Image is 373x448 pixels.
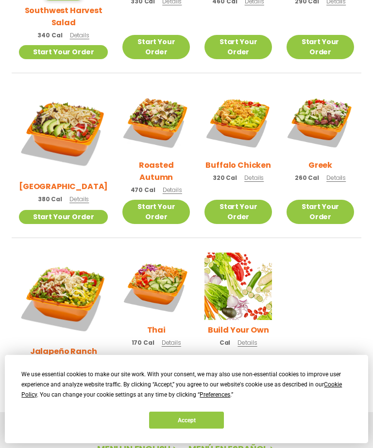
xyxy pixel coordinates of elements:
[213,174,237,182] span: 320 Cal
[308,159,332,171] h2: Greek
[132,338,154,347] span: 170 Cal
[70,31,89,39] span: Details
[19,4,108,29] h2: Southwest Harvest Salad
[200,391,230,398] span: Preferences
[204,88,272,155] img: Product photo for Buffalo Chicken Salad
[19,210,108,224] a: Start Your Order
[204,35,272,59] a: Start Your Order
[287,88,354,155] img: Product photo for Greek Salad
[295,174,319,182] span: 260 Cal
[19,180,108,192] h2: [GEOGRAPHIC_DATA]
[30,345,97,357] h2: Jalapeño Ranch
[69,195,89,203] span: Details
[326,174,346,182] span: Details
[244,174,264,182] span: Details
[208,324,269,336] h2: Build Your Own
[149,412,224,429] button: Accept
[21,369,351,400] div: We use essential cookies to make our site work. With your consent, we may also use non-essential ...
[37,31,62,40] span: 340 Cal
[287,35,354,59] a: Start Your Order
[204,253,272,320] img: Product photo for Build Your Own
[122,253,190,320] img: Product photo for Thai Salad
[162,338,181,347] span: Details
[122,159,190,183] h2: Roasted Autumn
[220,338,231,347] span: Cal
[131,186,155,194] span: 470 Cal
[122,88,190,155] img: Product photo for Roasted Autumn Salad
[147,324,166,336] h2: Thai
[204,200,272,224] a: Start Your Order
[19,45,108,59] a: Start Your Order
[205,159,271,171] h2: Buffalo Chicken
[237,338,257,347] span: Details
[122,35,190,59] a: Start Your Order
[19,253,108,341] img: Product photo for Jalapeño Ranch Salad
[163,186,182,194] span: Details
[19,88,108,176] img: Product photo for BBQ Ranch Salad
[287,200,354,224] a: Start Your Order
[122,200,190,224] a: Start Your Order
[38,195,62,204] span: 380 Cal
[5,355,368,443] div: Cookie Consent Prompt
